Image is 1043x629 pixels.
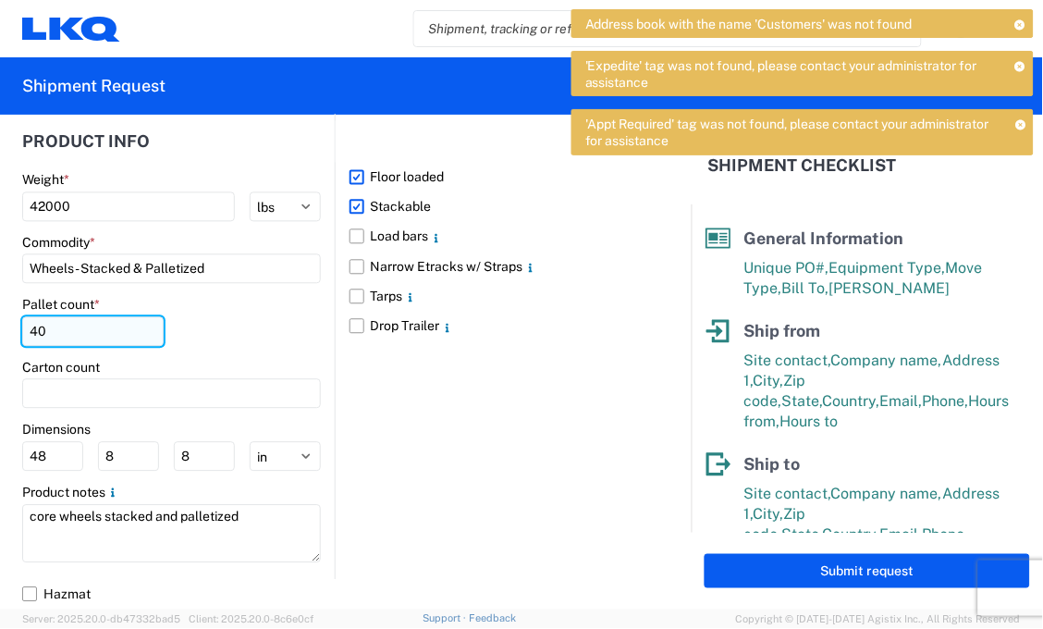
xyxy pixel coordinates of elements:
[782,525,823,543] span: State,
[831,351,943,369] span: Company name,
[350,253,647,282] label: Narrow Etracks w/ Straps
[174,442,235,472] input: H
[22,422,91,438] label: Dimensions
[414,11,893,46] input: Shipment, tracking or reference number
[22,75,166,97] h2: Shipment Request
[880,525,923,543] span: Email,
[829,279,951,297] span: [PERSON_NAME]
[22,485,120,501] label: Product notes
[880,392,923,410] span: Email,
[585,116,1002,149] span: 'Appt Required' tag was not found, please contact your administrator for assistance
[923,525,965,543] span: Phone
[423,613,470,624] a: Support
[744,454,801,474] span: Ship to
[98,442,159,472] input: W
[823,525,880,543] span: Country,
[585,16,913,32] span: Address book with the name 'Customers' was not found
[744,259,829,277] span: Unique PO#,
[923,392,969,410] span: Phone,
[189,614,313,625] span: Client: 2025.20.0-8c6e0cf
[350,312,647,341] label: Drop Trailer
[744,228,904,248] span: General Information
[350,163,647,192] label: Floor loaded
[22,580,647,610] label: Hazmat
[22,133,150,152] h2: Product Info
[780,413,839,430] span: Hours to
[350,222,647,252] label: Load bars
[22,172,69,189] label: Weight
[782,392,823,410] span: State,
[831,485,943,502] span: Company name,
[350,282,647,312] label: Tarps
[22,235,95,252] label: Commodity
[585,57,1002,91] span: 'Expedite' tag was not found, please contact your administrator for assistance
[22,297,100,314] label: Pallet count
[823,392,880,410] span: Country,
[22,442,83,472] input: L
[736,611,1021,628] span: Copyright © [DATE]-[DATE] Agistix Inc., All Rights Reserved
[22,360,100,376] label: Carton count
[754,505,784,523] span: City,
[754,372,784,389] span: City,
[350,192,647,222] label: Stackable
[829,259,946,277] span: Equipment Type,
[469,613,516,624] a: Feedback
[22,614,180,625] span: Server: 2025.20.0-db47332bad5
[744,485,831,502] span: Site contact,
[744,321,821,340] span: Ship from
[705,554,1030,588] button: Submit request
[744,351,831,369] span: Site contact,
[782,279,829,297] span: Bill To,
